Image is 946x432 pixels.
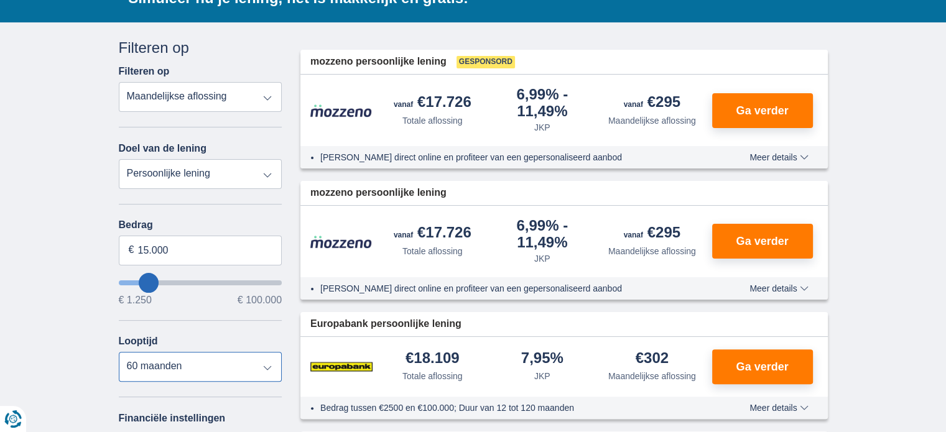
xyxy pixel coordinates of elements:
[320,151,704,163] li: [PERSON_NAME] direct online en profiteer van een gepersonaliseerd aanbod
[749,284,808,293] span: Meer details
[119,219,282,231] label: Bedrag
[402,114,463,127] div: Totale aflossing
[119,295,152,305] span: € 1.250
[119,37,282,58] div: Filteren op
[129,243,134,257] span: €
[119,143,206,154] label: Doel van de lening
[238,295,282,305] span: € 100.000
[749,403,808,412] span: Meer details
[608,245,696,257] div: Maandelijkse aflossing
[636,351,669,367] div: €302
[310,55,447,69] span: mozzeno persoonlijke lening
[712,349,813,384] button: Ga verder
[119,280,282,285] input: wantToBorrow
[310,235,373,249] img: product.pl.alt Mozzeno
[736,361,788,372] span: Ga verder
[608,370,696,382] div: Maandelijkse aflossing
[310,104,373,117] img: product.pl.alt Mozzeno
[310,351,373,382] img: product.pl.alt Europabank
[493,87,593,119] div: 6,99%
[119,413,226,424] label: Financiële instellingen
[320,282,704,295] li: [PERSON_NAME] direct online en profiteer van een gepersonaliseerd aanbod
[736,236,788,247] span: Ga verder
[457,56,515,68] span: Gesponsord
[712,224,813,259] button: Ga verder
[740,403,817,413] button: Meer details
[749,153,808,162] span: Meer details
[624,225,680,242] div: €295
[406,351,460,367] div: €18.109
[534,252,550,265] div: JKP
[736,105,788,116] span: Ga verder
[310,317,461,331] span: Europabank persoonlijke lening
[394,225,471,242] div: €17.726
[310,186,447,200] span: mozzeno persoonlijke lening
[119,66,170,77] label: Filteren op
[493,218,593,250] div: 6,99%
[712,93,813,128] button: Ga verder
[608,114,696,127] div: Maandelijkse aflossing
[320,402,704,414] li: Bedrag tussen €2500 en €100.000; Duur van 12 tot 120 maanden
[119,336,158,347] label: Looptijd
[521,351,563,367] div: 7,95%
[624,94,680,112] div: €295
[740,283,817,293] button: Meer details
[394,94,471,112] div: €17.726
[402,245,463,257] div: Totale aflossing
[402,370,463,382] div: Totale aflossing
[534,370,550,382] div: JKP
[534,121,550,134] div: JKP
[740,152,817,162] button: Meer details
